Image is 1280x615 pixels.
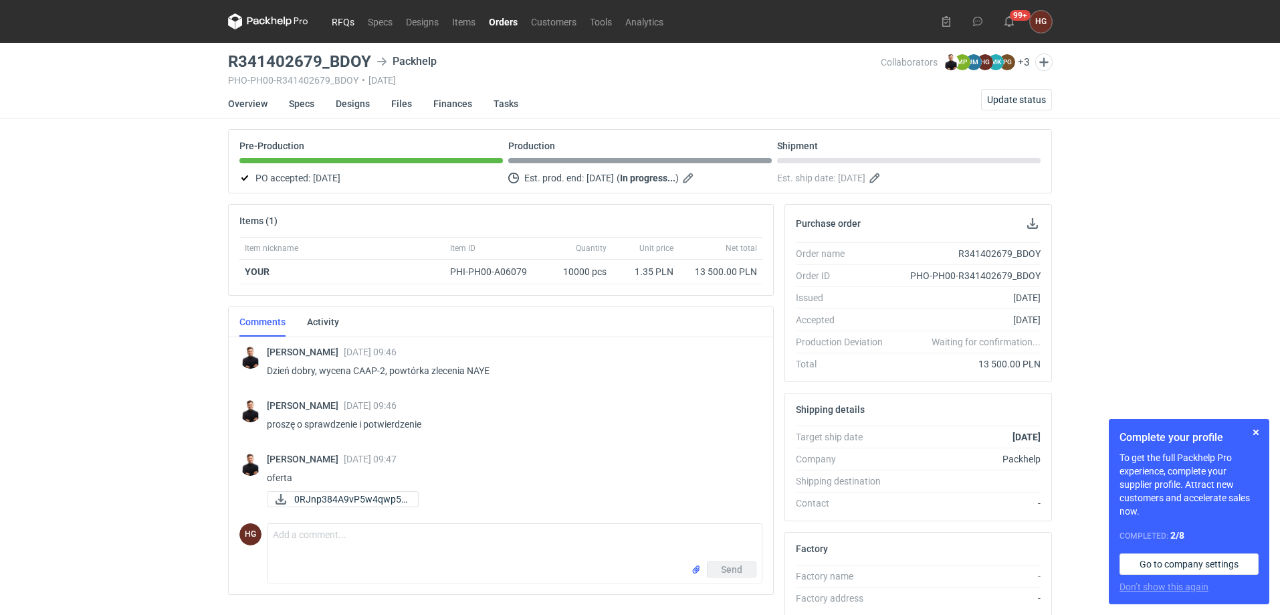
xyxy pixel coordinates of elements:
button: Skip for now [1248,424,1264,440]
p: proszę o sprawdzenie i potwierdzenie [267,416,752,432]
span: 0RJnp384A9vP5w4qwp5f... [294,492,407,507]
span: Collaborators [881,57,938,68]
div: - [893,497,1041,510]
a: Items [445,13,482,29]
span: [PERSON_NAME] [267,400,344,411]
h2: Factory [796,543,828,554]
p: Shipment [777,141,818,151]
img: Tomasz Kubiak [239,400,261,422]
em: ( [617,173,620,183]
span: [DATE] 09:46 [344,347,397,357]
div: Contact [796,497,893,510]
a: Orders [482,13,524,29]
button: 99+ [998,11,1020,32]
a: Specs [289,89,314,118]
button: HG [1030,11,1052,33]
a: Designs [399,13,445,29]
h2: Shipping details [796,404,865,415]
div: Accepted [796,313,893,327]
a: Analytics [619,13,670,29]
a: Comments [239,307,286,337]
span: [PERSON_NAME] [267,454,344,464]
figcaption: MK [988,54,1004,70]
div: PHO-PH00-R341402679_BDOY [DATE] [228,75,881,86]
p: Dzień dobry, wycena CAAP-2, powtórka zlecenia NAYE [267,363,752,379]
div: PO accepted: [239,170,503,186]
div: 13 500.00 PLN [684,265,757,278]
div: [DATE] [893,313,1041,327]
span: • [362,75,365,86]
p: oferta [267,470,752,486]
a: 0RJnp384A9vP5w4qwp5f... [267,491,419,507]
div: Issued [796,291,893,304]
img: Tomasz Kubiak [239,454,261,476]
div: Shipping destination [796,474,893,488]
img: Tomasz Kubiak [239,347,261,369]
a: Tools [583,13,619,29]
div: 13 500.00 PLN [893,357,1041,371]
span: [DATE] [313,170,340,186]
div: Est. prod. end: [508,170,772,186]
img: Tomasz Kubiak [943,54,959,70]
h2: Items (1) [239,215,278,226]
div: Total [796,357,893,371]
a: RFQs [325,13,361,29]
span: [DATE] [838,170,865,186]
p: To get the full Packhelp Pro experience, complete your supplier profile. Attract new customers an... [1119,451,1259,518]
strong: 2 / 8 [1170,530,1184,541]
div: Packhelp [893,452,1041,466]
div: Production Deviation [796,335,893,349]
div: - [893,592,1041,605]
span: [PERSON_NAME] [267,347,344,357]
a: Specs [361,13,399,29]
span: Update status [987,95,1046,104]
span: Send [721,565,742,574]
div: Target ship date [796,430,893,444]
span: [DATE] 09:47 [344,454,397,464]
div: Est. ship date: [777,170,1041,186]
div: [DATE] [893,291,1041,304]
span: Item ID [450,243,475,254]
div: Factory address [796,592,893,605]
div: Hubert Gołębiewski [1030,11,1052,33]
em: Waiting for confirmation... [932,335,1041,349]
button: Update status [981,89,1052,110]
div: 0RJnp384A9vP5w4qwp5fGPmUlS9TK2j160Z8nY7O.docx [267,491,401,507]
span: Quantity [576,243,607,254]
strong: [DATE] [1012,432,1041,442]
h3: R341402679_BDOY [228,54,371,70]
svg: Packhelp Pro [228,13,308,29]
a: Go to company settings [1119,553,1259,575]
div: 1.35 PLN [617,265,673,278]
div: Packhelp [377,54,437,70]
a: Tasks [494,89,518,118]
a: Designs [336,89,370,118]
h1: Complete your profile [1119,430,1259,446]
h2: Purchase order [796,218,861,229]
div: Factory name [796,569,893,583]
a: Customers [524,13,583,29]
p: Pre-Production [239,141,304,151]
button: Edit estimated production end date [681,170,698,186]
figcaption: JM [966,54,982,70]
div: Company [796,452,893,466]
span: Net total [726,243,757,254]
figcaption: HG [977,54,993,70]
span: Item nickname [245,243,298,254]
button: Don’t show this again [1119,580,1208,594]
div: R341402679_BDOY [893,247,1041,260]
figcaption: MP [954,54,970,70]
div: Hubert Gołębiewski [239,523,261,545]
div: Order ID [796,269,893,282]
span: [DATE] [586,170,614,186]
div: PHI-PH00-A06079 [450,265,540,278]
strong: In progress... [620,173,675,183]
div: PHO-PH00-R341402679_BDOY [893,269,1041,282]
a: Finances [433,89,472,118]
em: ) [675,173,679,183]
strong: YOUR [245,266,270,277]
